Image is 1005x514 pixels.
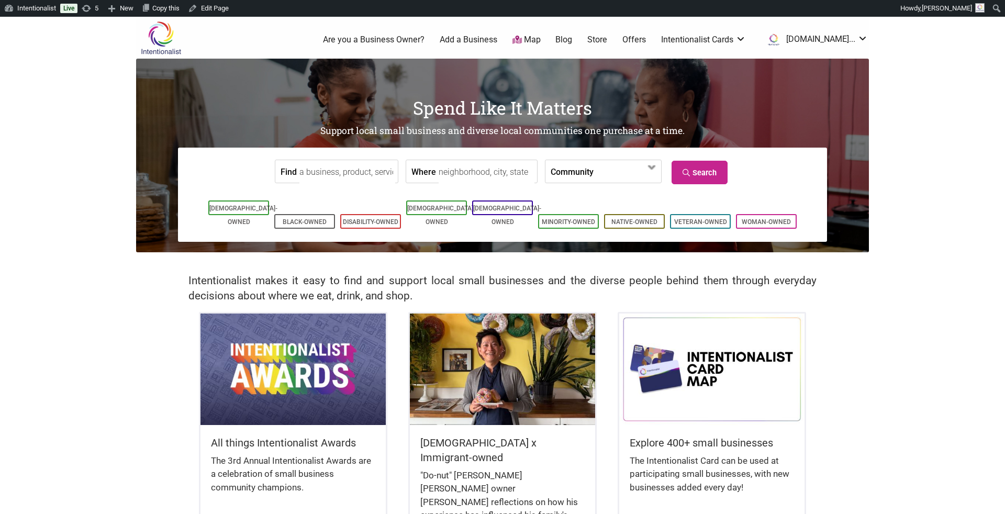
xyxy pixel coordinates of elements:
a: Add a Business [440,34,497,46]
a: Woman-Owned [742,218,791,226]
h5: All things Intentionalist Awards [211,435,375,450]
img: Intentionalist [136,21,186,55]
a: Are you a Business Owner? [323,34,425,46]
h2: Support local small business and diverse local communities one purchase at a time. [136,125,869,138]
li: ist.com... [761,30,868,49]
div: The 3rd Annual Intentionalist Awards are a celebration of small business community champions. [211,454,375,505]
label: Where [411,160,436,183]
img: King Donuts - Hong Chhuor [410,314,595,424]
a: Offers [622,34,646,46]
a: [DOMAIN_NAME]... [761,30,868,49]
a: Disability-Owned [343,218,398,226]
div: The Intentionalist Card can be used at participating small businesses, with new businesses added ... [630,454,794,505]
h2: Intentionalist makes it easy to find and support local small businesses and the diverse people be... [188,273,817,304]
a: Map [512,34,541,46]
a: Minority-Owned [542,218,595,226]
label: Community [551,160,594,183]
a: Blog [555,34,572,46]
h5: Explore 400+ small businesses [630,435,794,450]
a: [DEMOGRAPHIC_DATA]-Owned [473,205,541,226]
a: Black-Owned [283,218,327,226]
a: [DEMOGRAPHIC_DATA]-Owned [407,205,475,226]
label: Find [281,160,297,183]
a: Veteran-Owned [674,218,727,226]
a: Intentionalist Cards [661,34,746,46]
span: [PERSON_NAME] [922,4,972,12]
img: Intentionalist Awards [200,314,386,424]
img: Intentionalist Card Map [619,314,805,424]
h1: Spend Like It Matters [136,95,869,120]
a: Search [672,161,728,184]
a: Live [60,4,77,13]
input: neighborhood, city, state [439,160,534,184]
a: Native-Owned [611,218,657,226]
input: a business, product, service [299,160,395,184]
a: Store [587,34,607,46]
a: [DEMOGRAPHIC_DATA]-Owned [209,205,277,226]
h5: [DEMOGRAPHIC_DATA] x Immigrant-owned [420,435,585,465]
